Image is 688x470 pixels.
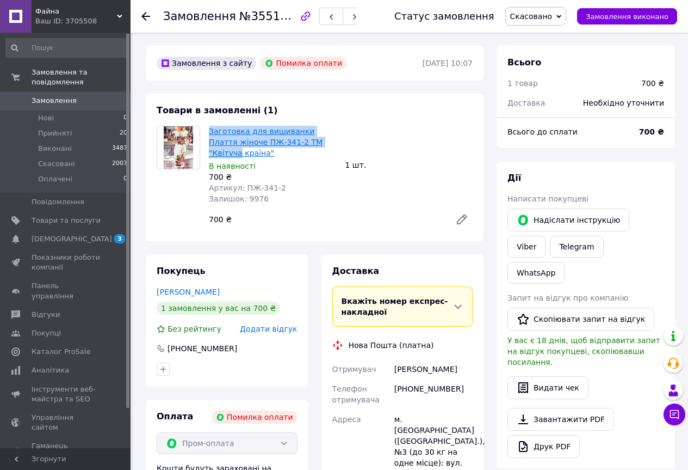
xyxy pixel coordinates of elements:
span: Замовлення та повідомлення [32,68,131,87]
span: Товари та послуги [32,216,101,225]
span: Гаманець компанії [32,441,101,461]
div: Нова Пошта (платна) [346,340,437,351]
img: Заготовка для вишиванки Плаття жіноче ПЖ-341-2 ТМ "Квітуча країна" [164,126,193,169]
a: WhatsApp [507,262,565,284]
span: Товари в замовленні (1) [157,105,278,115]
span: Оплата [157,411,193,422]
span: В наявності [209,162,256,170]
b: 700 ₴ [639,127,664,136]
span: Без рейтингу [168,325,221,333]
button: Видати чек [507,376,588,399]
div: [PHONE_NUMBER] [166,343,238,354]
div: Помилка оплати [261,57,346,70]
a: Заготовка для вишиванки Плаття жіноче ПЖ-341-2 ТМ "Квітуча країна" [209,127,323,157]
span: 3487 [112,144,127,154]
span: Всього [507,57,541,68]
span: Відгуки [32,310,60,320]
a: Редагувати [451,209,473,230]
span: Телефон отримувача [332,384,380,404]
span: 2007 [112,159,127,169]
div: Замовлення з сайту [157,57,256,70]
span: У вас є 18 днів, щоб відправити запит на відгук покупцеві, скопіювавши посилання. [507,336,660,367]
span: Всього до сплати [507,127,578,136]
span: Замовлення [163,10,236,23]
span: Замовлення виконано [586,13,668,21]
span: Покупець [157,266,206,276]
button: Скопіювати запит на відгук [507,308,654,331]
a: [PERSON_NAME] [157,288,220,296]
div: Повернутися назад [141,11,150,22]
span: Управління сайтом [32,413,101,432]
span: Панель управління [32,281,101,301]
span: Додати відгук [240,325,297,333]
span: Залишок: 9976 [209,194,269,203]
div: Ваш ID: 3705508 [35,16,131,26]
a: Завантажити PDF [507,408,614,431]
span: Скасовано [510,12,553,21]
a: Telegram [550,236,603,258]
span: Нові [38,113,54,123]
span: Замовлення [32,96,77,106]
span: 3 [114,234,125,243]
div: 1 шт. [341,157,478,173]
span: Артикул: ПЖ-341-2 [209,184,286,192]
span: Доставка [507,99,545,107]
span: Файна [35,7,117,16]
span: 0 [123,113,127,123]
span: Інструменти веб-майстра та SEO [32,384,101,404]
div: 700 ₴ [641,78,664,89]
span: Каталог ProSale [32,347,90,357]
div: 1 замовлення у вас на 700 ₴ [157,302,280,315]
input: Пошук [5,38,128,58]
span: Вкажіть номер експрес-накладної [342,297,448,316]
span: Дії [507,173,521,183]
div: Необхідно уточнити [577,91,671,115]
div: 700 ₴ [204,212,447,227]
span: №355116067 [239,9,317,23]
a: Viber [507,236,546,258]
span: Написати покупцеві [507,194,588,203]
span: Виконані [38,144,72,154]
span: [DEMOGRAPHIC_DATA] [32,234,112,244]
div: [PERSON_NAME] [392,359,475,379]
span: Аналітика [32,365,69,375]
div: Статус замовлення [394,11,494,22]
span: Скасовані [38,159,75,169]
span: Отримувач [332,365,376,374]
time: [DATE] 10:07 [423,59,473,68]
div: [PHONE_NUMBER] [392,379,475,410]
div: Помилка оплати [212,411,297,424]
span: Прийняті [38,129,72,138]
button: Замовлення виконано [577,8,677,25]
span: Запит на відгук про компанію [507,294,628,302]
span: 20 [120,129,127,138]
span: Доставка [332,266,380,276]
span: Адреса [332,415,361,424]
span: Показники роботи компанії [32,253,101,272]
button: Надіслати інструкцію [507,209,629,231]
div: 700 ₴ [209,172,337,182]
button: Чат з покупцем [664,404,685,425]
span: Повідомлення [32,197,84,207]
a: Друк PDF [507,435,580,458]
span: 0 [123,174,127,184]
span: Покупці [32,328,61,338]
span: 1 товар [507,79,538,88]
span: Оплачені [38,174,72,184]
